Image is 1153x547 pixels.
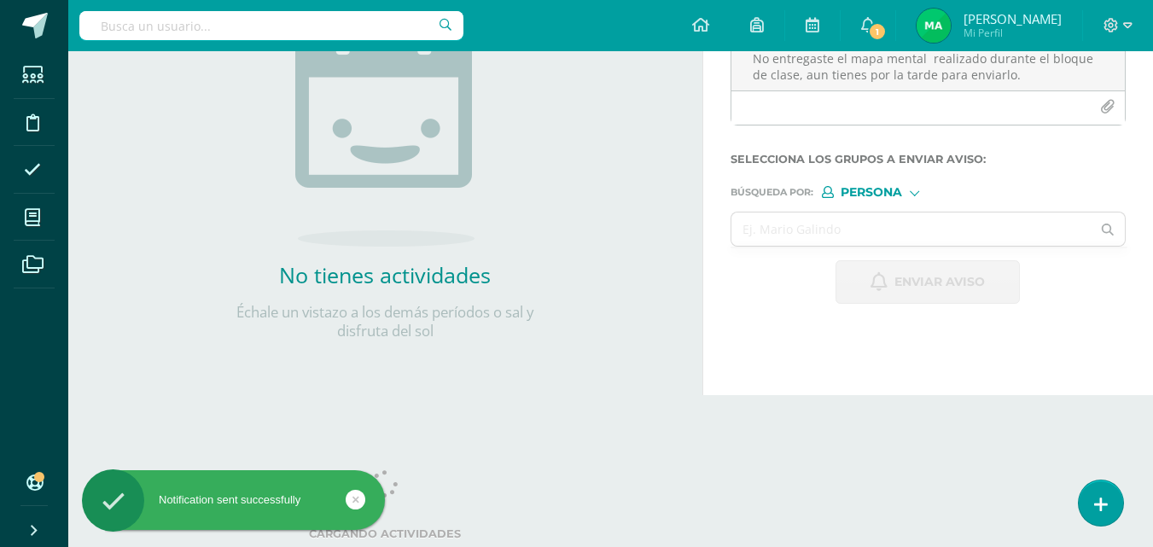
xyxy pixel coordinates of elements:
div: [object Object] [822,186,950,198]
p: Échale un vistazo a los demás períodos o sal y disfruta del sol [214,303,556,340]
span: Persona [841,188,902,197]
div: Notification sent successfully [82,492,385,508]
span: Búsqueda por : [731,188,813,197]
h2: No tienes actividades [214,260,556,289]
input: Busca un usuario... [79,11,463,40]
label: Cargando actividades [102,527,668,540]
input: Ej. Mario Galindo [731,212,1092,246]
span: 1 [868,22,887,41]
span: Enviar aviso [894,261,985,303]
span: Mi Perfil [964,26,1062,40]
span: [PERSON_NAME] [964,10,1062,27]
img: 05f3b83f3a33b31b9838db5ae9964073.png [917,9,951,43]
label: Selecciona los grupos a enviar aviso : [731,153,1126,166]
img: no_activities.png [295,6,475,247]
button: Enviar aviso [836,260,1020,304]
